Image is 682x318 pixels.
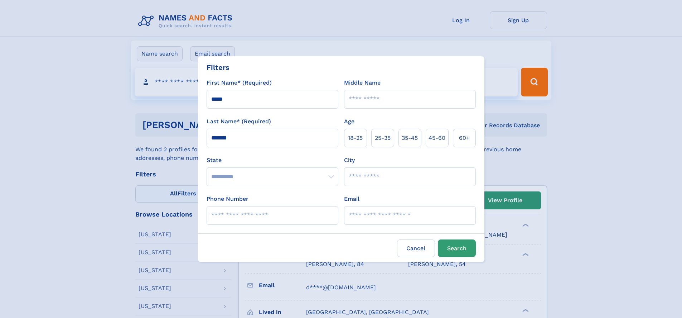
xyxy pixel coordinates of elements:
[429,134,445,142] span: 45‑60
[207,117,271,126] label: Last Name* (Required)
[207,79,272,87] label: First Name* (Required)
[344,195,359,203] label: Email
[207,156,338,165] label: State
[348,134,363,142] span: 18‑25
[375,134,391,142] span: 25‑35
[344,156,355,165] label: City
[207,195,248,203] label: Phone Number
[402,134,418,142] span: 35‑45
[438,239,476,257] button: Search
[344,117,354,126] label: Age
[207,62,229,73] div: Filters
[397,239,435,257] label: Cancel
[459,134,470,142] span: 60+
[344,79,381,87] label: Middle Name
